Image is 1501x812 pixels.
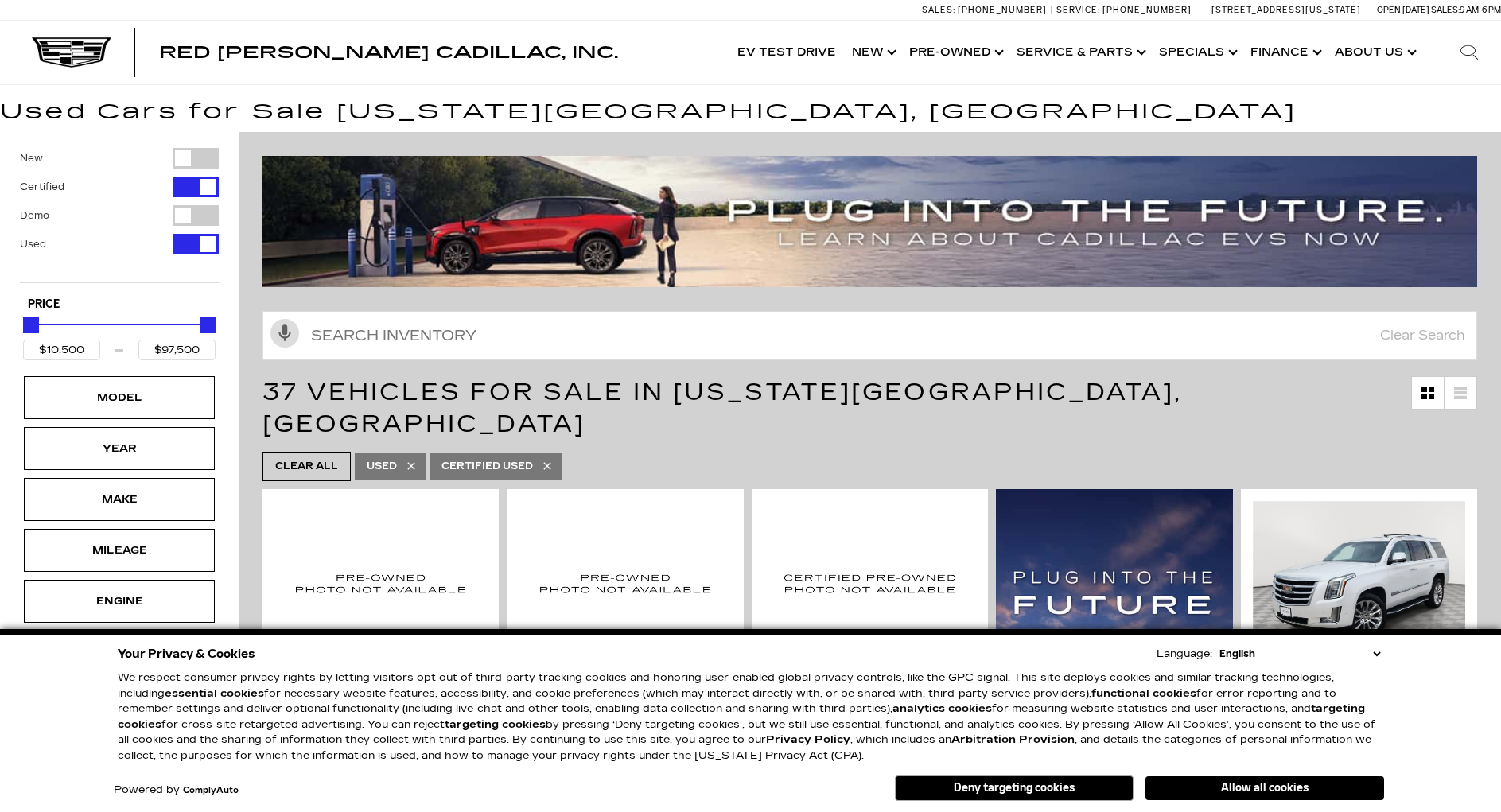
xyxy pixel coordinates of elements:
a: ComplyAuto [183,786,239,795]
strong: essential cookies [165,687,264,700]
span: Open [DATE] [1377,5,1429,15]
div: 1 / 2 [1253,501,1468,662]
span: 37 Vehicles for Sale in [US_STATE][GEOGRAPHIC_DATA], [GEOGRAPHIC_DATA] [262,378,1182,438]
span: Red [PERSON_NAME] Cadillac, Inc. [159,43,618,62]
div: Language: [1157,649,1212,659]
a: Specials [1151,21,1242,84]
label: New [20,150,43,166]
strong: analytics cookies [892,702,992,715]
span: Certified Used [441,457,533,476]
div: Price [23,312,216,360]
div: Minimum Price [23,317,39,333]
input: Search Inventory [262,311,1477,360]
img: 2018 Cadillac Escalade Luxury 1 [1253,501,1468,662]
a: Sales: [PHONE_NUMBER] [922,6,1051,14]
a: Privacy Policy [766,733,850,746]
span: 9 AM-6 PM [1460,5,1501,15]
p: We respect consumer privacy rights by letting visitors opt out of third-party tracking cookies an... [118,670,1384,763]
strong: Arbitration Provision [951,733,1075,746]
strong: targeting cookies [118,702,1365,731]
div: ModelModel [24,376,215,419]
img: ev-blog-post-banners4 [262,156,1489,287]
h5: Price [28,297,211,312]
a: Service: [PHONE_NUMBER] [1051,6,1196,14]
div: MileageMileage [24,529,215,572]
div: Year [80,440,159,457]
a: Finance [1242,21,1327,84]
div: Engine [80,592,159,610]
img: 2021 Cadillac XT4 Premium Luxury [764,501,976,665]
strong: targeting cookies [445,718,546,731]
a: New [844,21,901,84]
div: Powered by [114,785,239,795]
select: Language Select [1215,646,1384,662]
span: Service: [1056,5,1100,15]
a: Red [PERSON_NAME] Cadillac, Inc. [159,45,618,60]
div: Mileage [80,542,159,559]
svg: Click to toggle on voice search [270,319,299,348]
span: [PHONE_NUMBER] [958,5,1047,15]
a: Service & Parts [1009,21,1151,84]
label: Demo [20,208,49,223]
div: MakeMake [24,478,215,521]
span: Sales: [922,5,955,15]
a: Pre-Owned [901,21,1009,84]
a: EV Test Drive [729,21,844,84]
span: Your Privacy & Cookies [118,643,255,665]
img: 2013 Cadillac SRX Luxury Collection [274,501,487,665]
span: Used [367,457,397,476]
img: 2019 Cadillac XT4 AWD Sport [519,501,731,665]
div: Maximum Price [200,317,216,333]
div: Filter by Vehicle Type [20,148,219,282]
div: EngineEngine [24,580,215,623]
span: [PHONE_NUMBER] [1102,5,1192,15]
strong: functional cookies [1091,687,1196,700]
button: Allow all cookies [1145,776,1384,800]
div: Make [80,491,159,508]
input: Maximum [138,340,216,360]
div: YearYear [24,427,215,470]
input: Minimum [23,340,100,360]
img: Cadillac Dark Logo with Cadillac White Text [32,37,111,68]
label: Used [20,236,46,252]
label: Certified [20,179,64,195]
button: Deny targeting cookies [895,775,1134,801]
span: Sales: [1431,5,1460,15]
a: About Us [1327,21,1421,84]
a: [STREET_ADDRESS][US_STATE] [1211,5,1361,15]
span: Clear All [275,457,338,476]
div: Model [80,389,159,406]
